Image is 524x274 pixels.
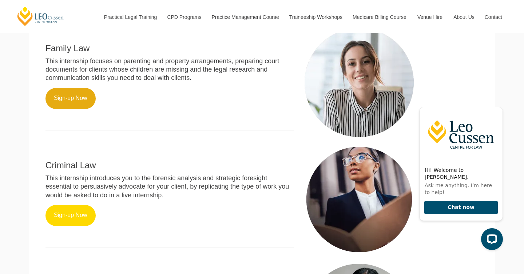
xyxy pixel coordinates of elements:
h2: Criminal Law [45,161,294,170]
p: This internship focuses on parenting and property arrangements, preparing court documents for cli... [45,57,294,82]
a: Sign-up Now [45,88,96,109]
a: [PERSON_NAME] Centre for Law [16,6,65,27]
p: This internship introduces you to the forensic analysis and strategic foresight essential to pers... [45,174,294,200]
h2: Family Law [45,44,294,53]
a: Sign-up Now [45,205,96,226]
a: Traineeship Workshops [284,1,347,33]
iframe: LiveChat chat widget [413,101,506,256]
a: Medicare Billing Course [347,1,412,33]
a: Practical Legal Training [99,1,162,33]
a: Contact [479,1,508,33]
a: About Us [448,1,479,33]
a: Practice Management Course [206,1,284,33]
a: Venue Hire [412,1,448,33]
a: CPD Programs [162,1,206,33]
